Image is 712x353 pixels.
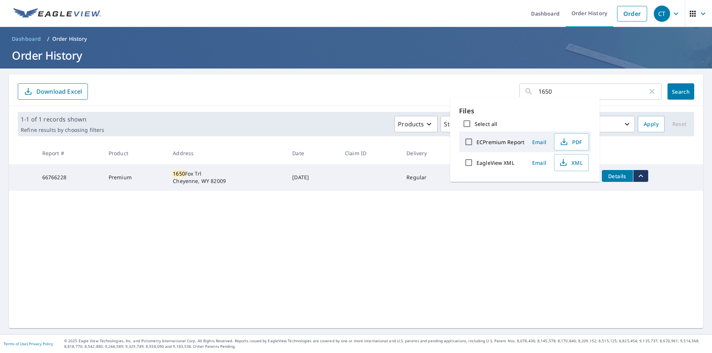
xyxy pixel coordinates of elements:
[398,120,424,129] p: Products
[633,170,648,182] button: filesDropdownBtn-66766228
[64,338,708,349] p: © 2025 Eagle View Technologies, Inc. and Pictometry International Corp. All Rights Reserved. Repo...
[527,136,551,148] button: Email
[554,154,589,171] button: XML
[4,341,27,346] a: Terms of Use
[395,116,438,132] button: Products
[286,142,339,164] th: Date
[103,142,167,164] th: Product
[47,34,49,43] li: /
[602,170,633,182] button: detailsBtn-66766228
[444,120,462,129] p: Status
[18,83,88,100] button: Download Excel
[12,35,41,43] span: Dashboard
[617,6,647,21] a: Order
[530,159,548,166] span: Email
[477,159,514,166] label: EagleView XML
[13,8,101,19] img: EV Logo
[103,164,167,191] td: Premium
[673,88,688,95] span: Search
[36,87,82,96] p: Download Excel
[667,83,694,100] button: Search
[400,164,460,191] td: Regular
[477,139,524,146] label: ECPremium Report
[606,173,629,180] span: Details
[36,164,103,191] td: 66766228
[459,106,591,116] p: Files
[538,81,647,102] input: Address, Report #, Claim ID, etc.
[286,164,339,191] td: [DATE]
[36,142,103,164] th: Report #
[4,342,53,346] p: |
[21,127,104,133] p: Refine results by choosing filters
[644,120,659,129] span: Apply
[654,6,670,22] div: CT
[559,137,583,146] span: PDF
[475,120,497,127] label: Select all
[29,341,53,346] a: Privacy Policy
[167,142,286,164] th: Address
[527,157,551,169] button: Email
[638,116,665,132] button: Apply
[21,115,104,124] p: 1-1 of 1 records shown
[559,158,583,167] span: XML
[400,142,460,164] th: Delivery
[530,139,548,146] span: Email
[9,33,703,45] nav: breadcrumb
[9,48,703,63] h1: Order History
[554,133,589,150] button: PDF
[441,116,476,132] button: Status
[173,170,185,177] mark: 1650
[339,142,400,164] th: Claim ID
[9,33,44,45] a: Dashboard
[52,35,87,43] p: Order History
[173,170,280,185] div: Fox Trl Cheyenne, WY 82009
